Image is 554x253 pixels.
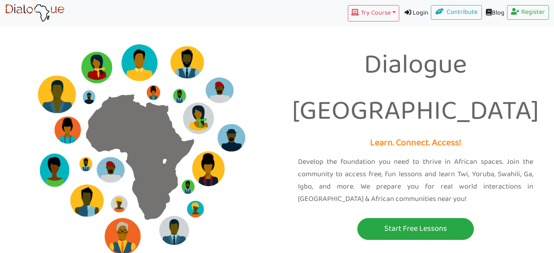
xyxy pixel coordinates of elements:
[5,4,64,22] img: learn African language platform app
[283,135,549,151] p: Learn. Connect. Access!
[357,218,474,240] button: Start Free Lessons
[482,5,507,21] a: Blog
[359,222,472,236] p: Start Free Lessons
[298,156,534,205] p: Develop the foundation you need to thrive in African spaces. Join the community to access free, f...
[431,5,482,20] a: Contribute
[348,5,399,21] button: Try Course
[283,43,549,135] p: Dialogue [GEOGRAPHIC_DATA]
[507,5,549,20] a: Register
[399,5,431,21] a: Login
[283,218,549,240] a: Start Free Lessons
